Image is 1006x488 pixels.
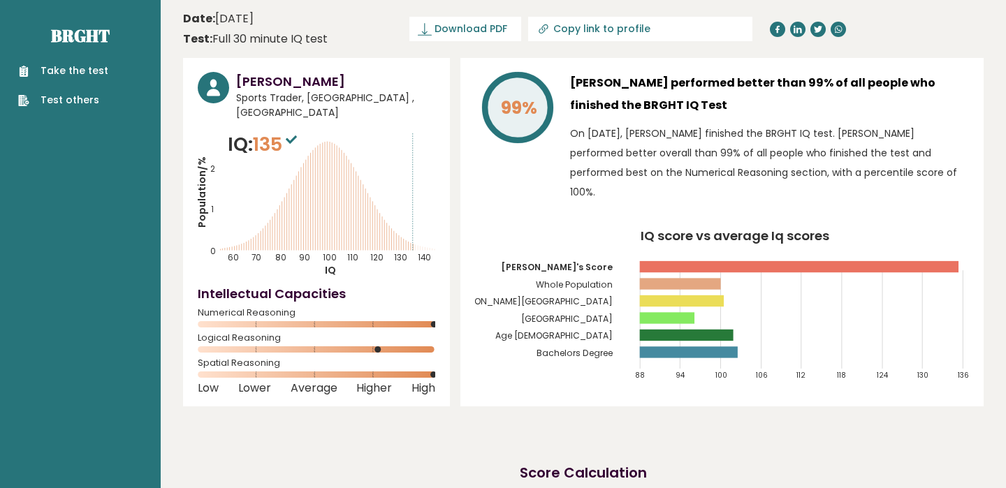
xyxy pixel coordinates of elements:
tspan: 1 [211,204,214,215]
a: Take the test [18,64,108,78]
h3: [PERSON_NAME] performed better than 99% of all people who finished the BRGHT IQ Test [570,72,969,117]
tspan: Whole Population [536,279,613,290]
tspan: 80 [275,252,286,263]
h4: Intellectual Capacities [198,284,435,303]
h3: [PERSON_NAME] [236,72,435,91]
tspan: [PERSON_NAME][GEOGRAPHIC_DATA] [451,295,613,307]
tspan: [GEOGRAPHIC_DATA] [521,313,613,325]
tspan: [PERSON_NAME]'s Score [501,261,613,273]
tspan: 106 [756,370,768,380]
tspan: 118 [837,370,846,380]
span: 135 [253,131,300,157]
span: Lower [238,385,271,391]
tspan: Age [DEMOGRAPHIC_DATA] [495,330,613,341]
tspan: 112 [796,370,805,380]
b: Date: [183,10,215,27]
tspan: 120 [370,252,384,263]
tspan: IQ score vs average Iq scores [641,227,829,244]
span: Higher [356,385,392,391]
a: Test others [18,93,108,108]
tspan: 100 [715,370,727,380]
span: Spatial Reasoning [198,360,435,366]
span: High [411,385,435,391]
span: Logical Reasoning [198,335,435,341]
span: Download PDF [435,22,507,36]
span: Low [198,385,219,391]
tspan: 124 [877,370,888,380]
tspan: Bachelors Degree [537,347,613,359]
tspan: 70 [251,252,261,263]
tspan: 100 [323,252,337,263]
h2: Score Calculation [520,462,647,483]
b: Test: [183,31,212,47]
tspan: 94 [676,370,685,380]
tspan: 60 [228,252,239,263]
span: Numerical Reasoning [198,310,435,316]
tspan: 110 [347,252,358,263]
tspan: IQ [325,263,336,277]
tspan: 90 [299,252,310,263]
span: Sports Trader, [GEOGRAPHIC_DATA] , [GEOGRAPHIC_DATA] [236,91,435,120]
p: On [DATE], [PERSON_NAME] finished the BRGHT IQ test. [PERSON_NAME] performed better overall than ... [570,124,969,202]
tspan: 130 [394,252,407,263]
tspan: Population/% [195,156,209,228]
tspan: 0 [210,246,216,257]
a: Download PDF [409,17,521,41]
tspan: 140 [418,252,431,263]
tspan: 88 [635,370,645,380]
tspan: 99% [501,96,537,120]
span: Average [291,385,337,391]
time: [DATE] [183,10,254,27]
a: Brght [51,24,110,47]
tspan: 136 [958,370,969,380]
tspan: 130 [917,370,928,380]
div: Full 30 minute IQ test [183,31,328,47]
p: IQ: [228,131,300,158]
tspan: 2 [210,163,215,175]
